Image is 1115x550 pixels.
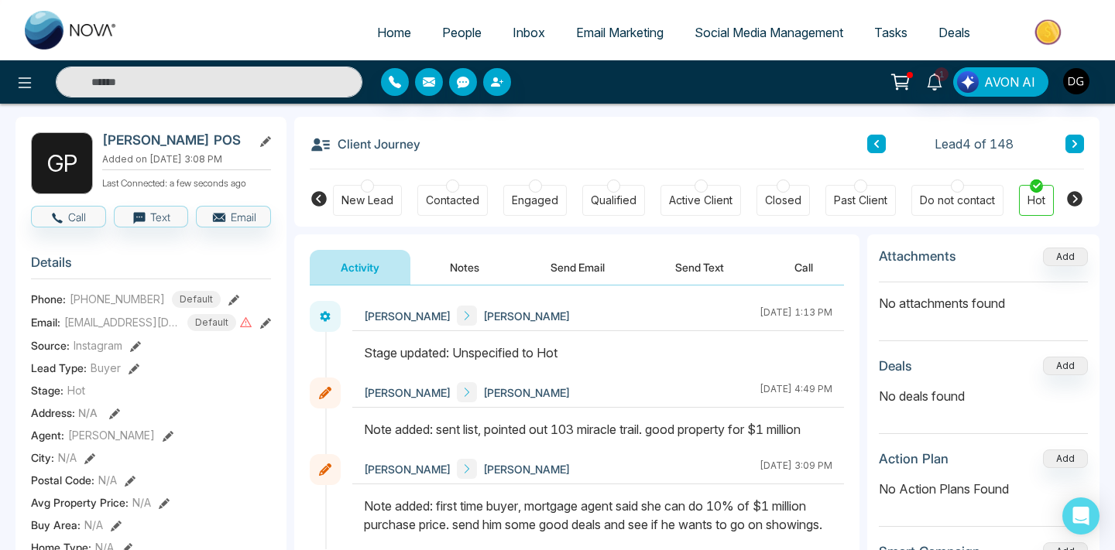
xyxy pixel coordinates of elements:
[879,480,1088,498] p: No Action Plans Found
[834,193,887,208] div: Past Client
[84,517,103,533] span: N/A
[341,193,393,208] div: New Lead
[1028,193,1045,208] div: Hot
[879,282,1088,313] p: No attachments found
[427,18,497,47] a: People
[102,173,271,190] p: Last Connected: a few seconds ago
[31,382,63,398] span: Stage:
[874,25,907,40] span: Tasks
[31,472,94,488] span: Postal Code :
[31,449,54,466] span: City :
[31,291,66,307] span: Phone:
[920,193,995,208] div: Do not contact
[497,18,561,47] a: Inbox
[1043,357,1088,375] button: Add
[935,67,949,81] span: 1
[31,427,64,443] span: Agent:
[763,250,844,285] button: Call
[576,25,664,40] span: Email Marketing
[31,132,93,194] div: G P
[879,387,1088,405] p: No deals found
[31,206,106,227] button: Call
[512,193,558,208] div: Engaged
[31,314,60,330] span: Email:
[364,461,451,477] span: [PERSON_NAME]
[377,25,411,40] span: Home
[102,132,246,148] h2: [PERSON_NAME] POS
[1043,248,1088,266] button: Add
[132,494,151,511] span: N/A
[364,384,451,401] span: [PERSON_NAME]
[187,314,236,331] span: Default
[765,193,801,208] div: Closed
[31,360,87,376] span: Lead Type:
[31,494,129,511] span: Avg Property Price :
[114,206,189,227] button: Text
[957,71,979,93] img: Lead Flow
[310,250,410,285] button: Activity
[513,25,545,40] span: Inbox
[561,18,679,47] a: Email Marketing
[31,517,81,533] span: Buy Area :
[102,152,271,166] p: Added on [DATE] 3:08 PM
[31,405,98,421] span: Address:
[426,193,479,208] div: Contacted
[669,193,732,208] div: Active Client
[760,459,832,479] div: [DATE] 3:09 PM
[196,206,271,227] button: Email
[364,308,451,324] span: [PERSON_NAME]
[78,406,98,419] span: N/A
[679,18,859,47] a: Social Media Management
[993,15,1106,50] img: Market-place.gif
[953,67,1048,97] button: AVON AI
[938,25,970,40] span: Deals
[879,358,912,374] h3: Deals
[70,291,165,307] span: [PHONE_NUMBER]
[483,384,570,401] span: [PERSON_NAME]
[760,306,832,326] div: [DATE] 1:13 PM
[31,255,271,278] h3: Details
[310,132,420,155] h3: Client Journey
[1063,68,1089,94] img: User Avatar
[916,67,953,94] a: 1
[879,248,956,264] h3: Attachments
[483,461,570,477] span: [PERSON_NAME]
[1043,249,1088,262] span: Add
[25,11,118,50] img: Nova CRM Logo
[442,25,482,40] span: People
[31,337,70,354] span: Source:
[68,427,155,443] span: [PERSON_NAME]
[879,451,949,466] h3: Action Plan
[98,472,117,488] span: N/A
[923,18,986,47] a: Deals
[91,360,121,376] span: Buyer
[984,73,1035,91] span: AVON AI
[760,382,832,402] div: [DATE] 4:49 PM
[483,308,570,324] span: [PERSON_NAME]
[695,25,843,40] span: Social Media Management
[172,291,221,308] span: Default
[67,382,85,398] span: Hot
[362,18,427,47] a: Home
[1043,449,1088,468] button: Add
[74,337,122,354] span: Instagram
[644,250,755,285] button: Send Text
[591,193,636,208] div: Qualified
[1062,497,1100,535] div: Open Intercom Messenger
[520,250,636,285] button: Send Email
[58,449,77,466] span: N/A
[935,135,1014,153] span: Lead 4 of 148
[419,250,510,285] button: Notes
[64,314,180,330] span: [EMAIL_ADDRESS][DOMAIN_NAME]
[859,18,923,47] a: Tasks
